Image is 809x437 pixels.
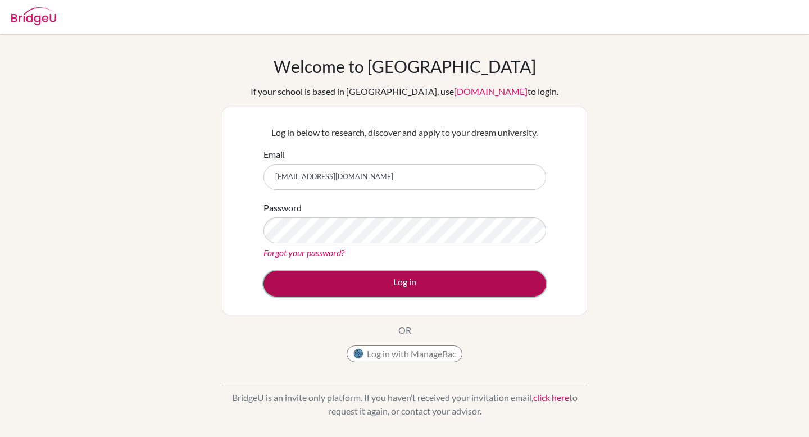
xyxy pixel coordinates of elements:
h1: Welcome to [GEOGRAPHIC_DATA] [274,56,536,76]
p: OR [398,324,411,337]
a: Forgot your password? [263,247,344,258]
div: If your school is based in [GEOGRAPHIC_DATA], use to login. [251,85,558,98]
a: [DOMAIN_NAME] [454,86,528,97]
label: Password [263,201,302,215]
p: Log in below to research, discover and apply to your dream university. [263,126,546,139]
a: click here [533,392,569,403]
img: Bridge-U [11,7,56,25]
button: Log in [263,271,546,297]
button: Log in with ManageBac [347,345,462,362]
p: BridgeU is an invite only platform. If you haven’t received your invitation email, to request it ... [222,391,587,418]
label: Email [263,148,285,161]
